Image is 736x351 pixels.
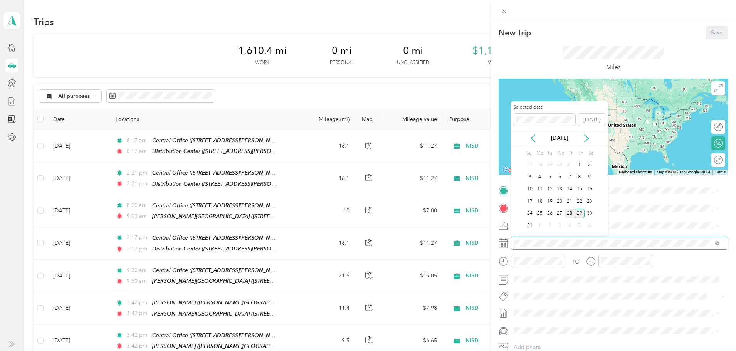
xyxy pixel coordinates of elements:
div: 7 [565,172,575,182]
div: 25 [535,209,545,218]
div: We [556,148,565,159]
div: TO [572,258,580,266]
div: 16 [585,185,595,194]
div: 29 [545,160,555,170]
div: 28 [535,160,545,170]
div: 17 [525,196,535,206]
span: Map data ©2025 Google, INEGI [657,170,710,174]
div: 30 [555,160,565,170]
div: 1 [535,221,545,230]
div: 27 [525,160,535,170]
div: 28 [565,209,575,218]
div: 20 [555,196,565,206]
div: Tu [546,148,553,159]
div: 30 [585,209,595,218]
div: 2 [545,221,555,230]
div: 27 [555,209,565,218]
div: 1 [575,160,585,170]
div: 2 [585,160,595,170]
p: [DATE] [543,134,576,142]
div: 19 [545,196,555,206]
button: Keyboard shortcuts [619,170,652,175]
div: 24 [525,209,535,218]
img: Google [501,165,526,175]
div: 18 [535,196,545,206]
a: Open this area in Google Maps (opens a new window) [501,165,526,175]
div: Fr [577,148,585,159]
p: New Trip [499,27,531,38]
p: Miles [606,62,621,72]
label: Selected date [513,104,575,111]
div: 22 [575,196,585,206]
div: Su [525,148,532,159]
div: 6 [555,172,565,182]
div: Mo [535,148,543,159]
button: [DATE] [578,114,606,126]
div: 26 [545,209,555,218]
div: 13 [555,185,565,194]
div: 6 [585,221,595,230]
div: 21 [565,196,575,206]
div: 15 [575,185,585,194]
div: 8 [575,172,585,182]
div: 9 [585,172,595,182]
div: 31 [565,160,575,170]
div: 3 [555,221,565,230]
div: 12 [545,185,555,194]
div: 14 [565,185,575,194]
div: 4 [565,221,575,230]
div: 29 [575,209,585,218]
div: 11 [535,185,545,194]
div: 4 [535,172,545,182]
iframe: Everlance-gr Chat Button Frame [693,308,736,351]
div: 5 [545,172,555,182]
div: 31 [525,221,535,230]
div: Sa [587,148,595,159]
div: 10 [525,185,535,194]
div: 5 [575,221,585,230]
div: 3 [525,172,535,182]
div: 23 [585,196,595,206]
div: Th [567,148,575,159]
